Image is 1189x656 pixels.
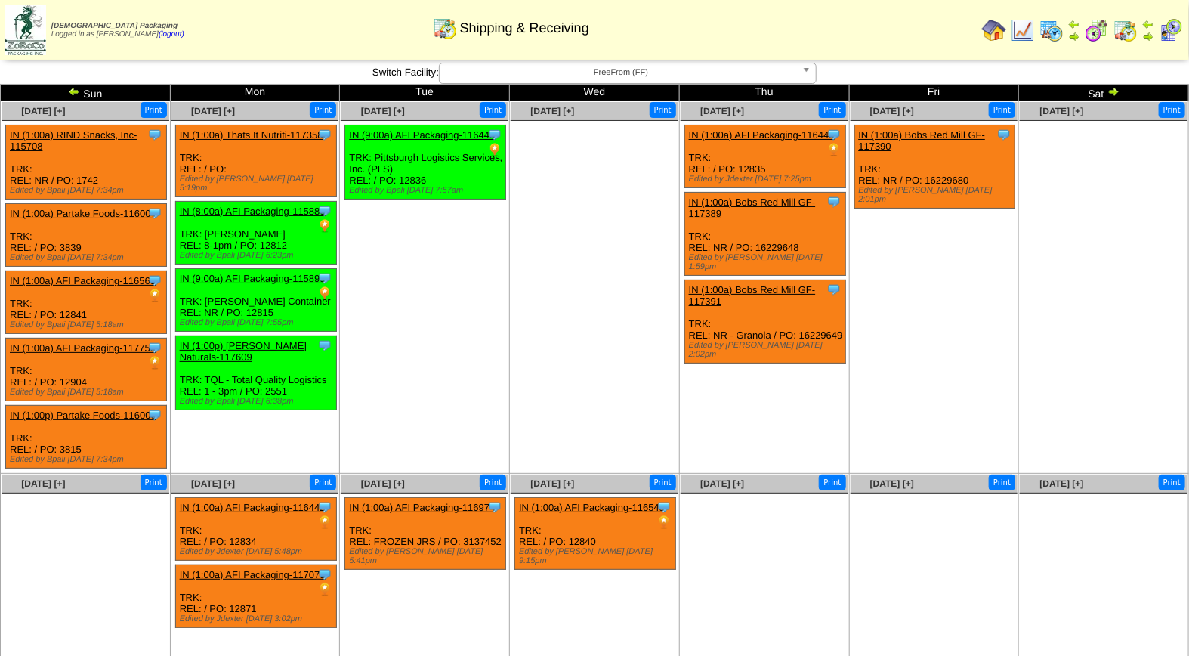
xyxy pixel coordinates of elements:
[317,582,332,597] img: PO
[175,565,336,628] div: TRK: REL: / PO: 12871
[487,500,502,515] img: Tooltip
[700,478,744,489] a: [DATE] [+]
[10,253,166,262] div: Edited by Bpali [DATE] 7:34pm
[180,206,326,217] a: IN (8:00a) AFI Packaging-115886
[175,498,336,561] div: TRK: REL: / PO: 12834
[510,85,680,101] td: Wed
[180,547,336,556] div: Edited by Jdexter [DATE] 5:48pm
[826,194,842,209] img: Tooltip
[6,339,167,401] div: TRK: REL: / PO: 12904
[175,202,336,265] div: TRK: [PERSON_NAME] REL: 8-1pm / PO: 12812
[175,336,336,410] div: TRK: TQL - Total Quality Logistics REL: 1 - 3pm / PO: 2551
[10,208,156,219] a: IN (1:00a) Partake Foods-116007
[982,18,1006,42] img: home.gif
[180,614,336,624] div: Edited by Jdexter [DATE] 3:02pm
[10,186,166,195] div: Edited by Bpali [DATE] 7:34pm
[1142,30,1154,42] img: arrowright.gif
[10,388,166,397] div: Edited by Bpali [DATE] 5:18am
[147,273,162,288] img: Tooltip
[1,85,171,101] td: Sun
[1068,18,1080,30] img: arrowleft.gif
[656,500,672,515] img: Tooltip
[826,282,842,297] img: Tooltip
[51,22,184,39] span: Logged in as [PERSON_NAME]
[446,63,796,82] span: FreeFrom (FF)
[180,397,336,406] div: Edited by Bpali [DATE] 6:38pm
[345,498,506,570] div: TRK: REL: FROZEN JRS / PO: 3137452
[689,129,835,141] a: IN (1:00a) AFI Packaging-116448
[487,142,502,157] img: PO
[689,284,816,307] a: IN (1:00a) Bobs Red Mill GF-117391
[180,502,326,513] a: IN (1:00a) AFI Packaging-116442
[147,355,162,370] img: PO
[870,106,914,116] a: [DATE] [+]
[700,106,744,116] span: [DATE] [+]
[684,280,845,364] div: TRK: REL: NR - Granola / PO: 16229649
[530,106,574,116] a: [DATE] [+]
[826,127,842,142] img: Tooltip
[191,478,235,489] a: [DATE] [+]
[317,218,332,234] img: PO
[180,318,336,327] div: Edited by Bpali [DATE] 7:55pm
[530,478,574,489] a: [DATE] [+]
[515,498,676,570] div: TRK: REL: / PO: 12840
[51,22,178,30] span: [DEMOGRAPHIC_DATA] Packaging
[689,196,816,219] a: IN (1:00a) Bobs Red Mill GF-117389
[317,338,332,353] img: Tooltip
[317,515,332,530] img: PO
[1159,18,1183,42] img: calendarcustomer.gif
[819,102,845,118] button: Print
[1159,475,1185,490] button: Print
[349,186,505,195] div: Edited by Bpali [DATE] 7:57am
[349,502,495,513] a: IN (1:00a) AFI Packaging-116974
[1107,85,1120,97] img: arrowright.gif
[1113,18,1138,42] img: calendarinout.gif
[317,567,332,582] img: Tooltip
[340,85,510,101] td: Tue
[989,102,1015,118] button: Print
[10,129,137,152] a: IN (1:00a) RIND Snacks, Inc-115708
[656,515,672,530] img: PO
[310,102,336,118] button: Print
[147,407,162,422] img: Tooltip
[6,125,167,200] div: TRK: REL: NR / PO: 1742
[159,30,184,39] a: (logout)
[6,406,167,469] div: TRK: REL: / PO: 3815
[180,175,336,193] div: Edited by [PERSON_NAME] [DATE] 5:19pm
[68,85,80,97] img: arrowleft.gif
[1142,18,1154,30] img: arrowleft.gif
[6,204,167,267] div: TRK: REL: / PO: 3839
[361,478,405,489] span: [DATE] [+]
[170,85,340,101] td: Mon
[689,175,845,184] div: Edited by Jdexter [DATE] 7:25pm
[859,129,986,152] a: IN (1:00a) Bobs Red Mill GF-117390
[1039,18,1064,42] img: calendarprod.gif
[10,410,156,421] a: IN (1:00p) Partake Foods-116006
[989,475,1015,490] button: Print
[1040,478,1084,489] span: [DATE] [+]
[684,125,845,188] div: TRK: REL: / PO: 12835
[689,253,845,271] div: Edited by [PERSON_NAME] [DATE] 1:59pm
[849,85,1019,101] td: Fri
[317,203,332,218] img: Tooltip
[21,106,65,116] a: [DATE] [+]
[361,106,405,116] a: [DATE] [+]
[1011,18,1035,42] img: line_graph.gif
[996,127,1011,142] img: Tooltip
[519,502,665,513] a: IN (1:00a) AFI Packaging-116548
[147,127,162,142] img: Tooltip
[10,275,156,286] a: IN (1:00a) AFI Packaging-116563
[480,475,506,490] button: Print
[317,271,332,286] img: Tooltip
[650,475,676,490] button: Print
[317,500,332,515] img: Tooltip
[10,320,166,330] div: Edited by Bpali [DATE] 5:18am
[141,102,167,118] button: Print
[141,475,167,490] button: Print
[147,206,162,221] img: Tooltip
